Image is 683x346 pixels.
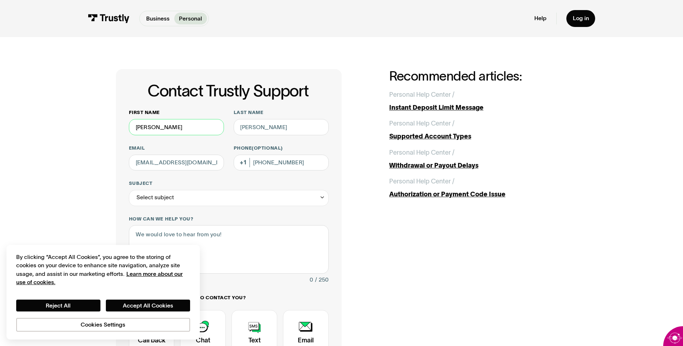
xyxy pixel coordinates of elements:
div: Select subject [136,193,174,202]
div: Withdrawal or Payout Delays [389,161,567,170]
button: Accept All Cookies [106,300,190,312]
div: Personal Help Center / [389,119,454,128]
label: First name [129,109,224,116]
button: Reject All [16,300,100,312]
p: Business [146,14,170,23]
div: Supported Account Types [389,132,567,141]
label: How can we help you? [129,216,329,222]
a: Help [534,15,547,22]
h1: Contact Trustly Support [127,82,329,100]
h2: Recommended articles: [389,69,567,83]
a: Log in [566,10,596,27]
label: Email [129,145,224,151]
input: (555) 555-5555 [234,155,329,171]
img: Trustly Logo [88,14,130,23]
div: 0 [310,275,313,285]
div: Personal Help Center / [389,177,454,186]
input: Alex [129,119,224,135]
span: (Optional) [252,145,283,151]
a: Business [141,13,174,24]
a: Personal Help Center /Authorization or Payment Code Issue [389,177,567,199]
label: Last name [234,109,329,116]
input: alex@mail.com [129,155,224,171]
label: Phone [234,145,329,151]
input: Howard [234,119,329,135]
p: Personal [179,14,202,23]
div: Select subject [129,190,329,206]
label: Subject [129,180,329,187]
div: Personal Help Center / [389,90,454,100]
button: Cookies Settings [16,318,190,332]
div: Instant Deposit Limit Message [389,103,567,113]
a: Personal Help Center /Supported Account Types [389,119,567,141]
label: How would you like us to contact you? [129,295,329,301]
div: Authorization or Payment Code Issue [389,190,567,199]
div: Cookie banner [6,245,200,340]
div: Log in [573,15,589,22]
div: Privacy [16,253,190,332]
a: Personal Help Center /Instant Deposit Limit Message [389,90,567,113]
div: By clicking “Accept All Cookies”, you agree to the storing of cookies on your device to enhance s... [16,253,190,287]
div: / 250 [315,275,329,285]
div: Personal Help Center / [389,148,454,158]
a: Personal [174,13,207,24]
a: Personal Help Center /Withdrawal or Payout Delays [389,148,567,170]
